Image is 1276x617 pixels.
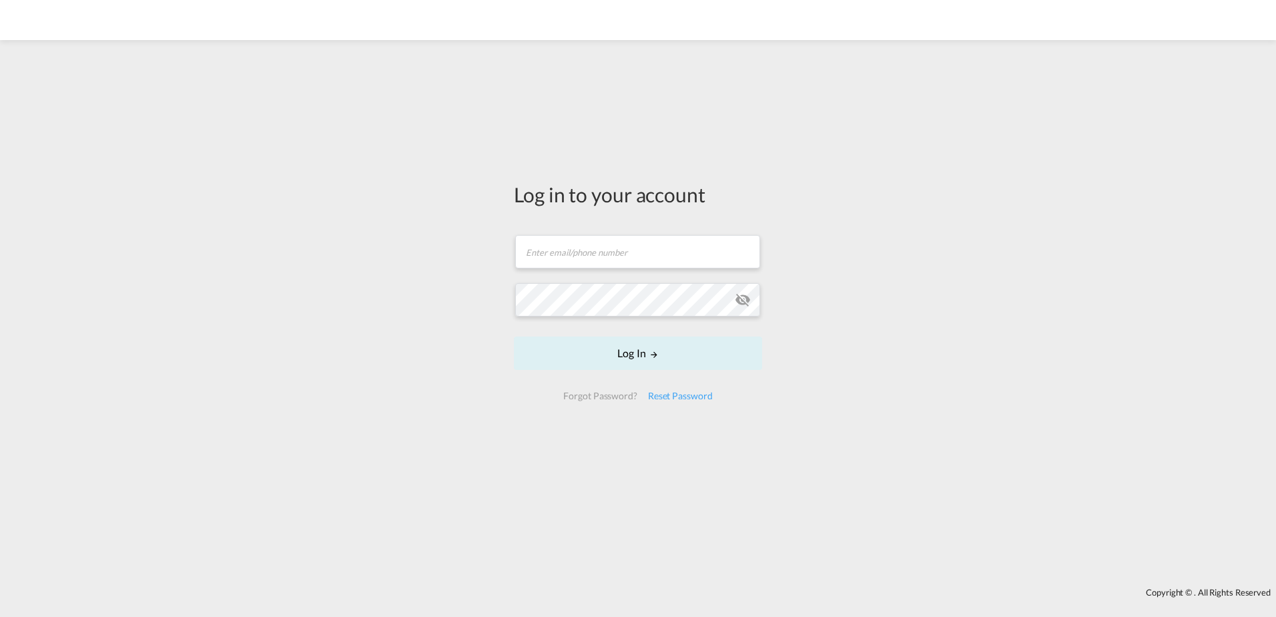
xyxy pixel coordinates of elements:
[515,235,760,268] input: Enter email/phone number
[514,337,762,370] button: LOGIN
[514,180,762,208] div: Log in to your account
[735,292,751,308] md-icon: icon-eye-off
[643,384,718,408] div: Reset Password
[558,384,642,408] div: Forgot Password?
